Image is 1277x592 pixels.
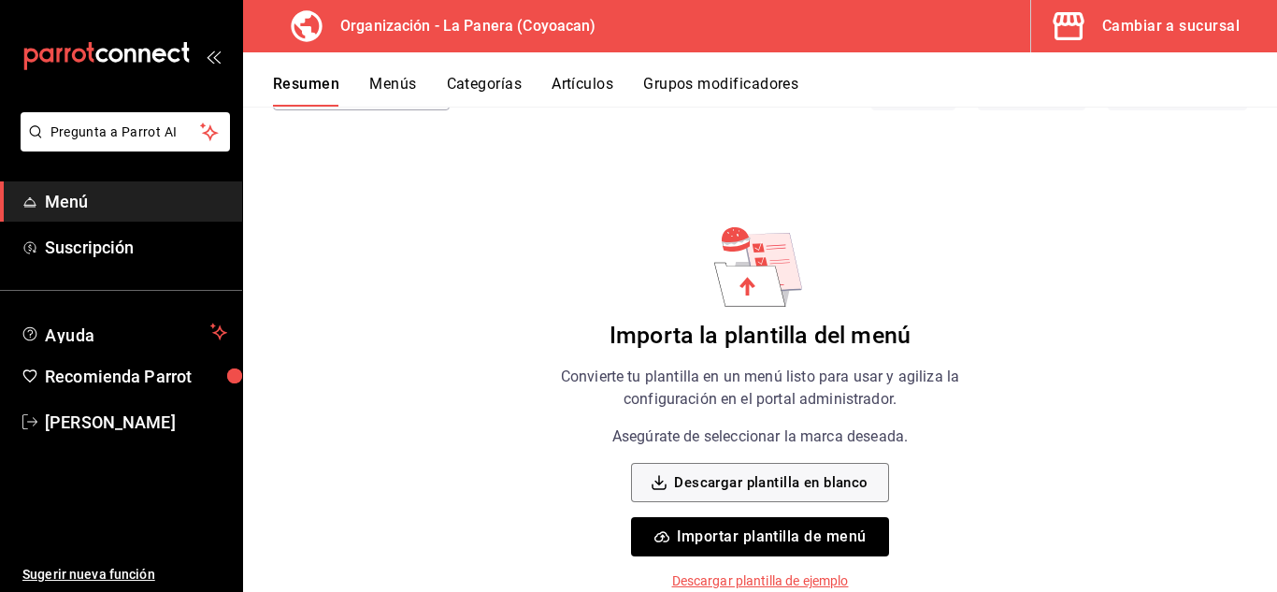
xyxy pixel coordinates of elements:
[45,235,227,260] span: Suscripción
[369,75,416,107] button: Menús
[273,75,1277,107] div: navigation tabs
[552,75,613,107] button: Artículos
[1102,13,1240,39] div: Cambiar a sucursal
[45,189,227,214] span: Menú
[524,366,996,411] p: Convierte tu plantilla en un menú listo para usar y agiliza la configuración en el portal adminis...
[612,426,908,448] p: Asegúrate de seleccionar la marca deseada.
[13,136,230,155] a: Pregunta a Parrot AI
[643,75,798,107] button: Grupos modificadores
[21,112,230,152] button: Pregunta a Parrot AI
[631,463,888,502] button: Descargar plantilla en blanco
[273,75,339,107] button: Resumen
[610,322,911,351] h6: Importa la plantilla del menú
[22,565,227,585] span: Sugerir nueva función
[50,123,201,142] span: Pregunta a Parrot AI
[45,321,203,343] span: Ayuda
[325,15,596,37] h3: Organización - La Panera (Coyoacan)
[447,75,523,107] button: Categorías
[45,364,227,389] span: Recomienda Parrot
[672,571,849,591] p: Descargar plantilla de ejemplo
[631,517,888,556] button: Importar plantilla de menú
[206,49,221,64] button: open_drawer_menu
[45,410,227,435] span: [PERSON_NAME]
